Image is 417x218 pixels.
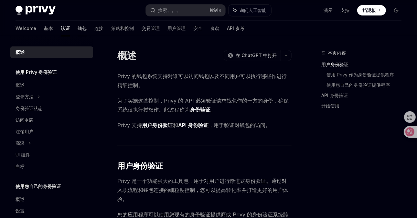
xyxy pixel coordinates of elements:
[16,183,61,190] h5: 使用您自己的身份验证
[328,49,346,57] span: 本页内容
[321,59,407,70] a: 用户身份验证
[10,46,93,58] a: 概述
[117,161,163,171] span: 用户身份验证
[10,103,93,114] a: 身份验证状态
[16,207,25,215] div: 设置
[321,90,407,101] a: API 身份验证
[224,50,281,61] button: 在 ChatGPT 中打开
[391,5,401,15] button: 切换深色模式
[167,25,186,32] font: 用户管理
[61,21,70,36] a: 认证
[146,5,225,16] button: 搜索。。。控制 K
[94,21,103,36] a: 连接
[167,21,186,36] a: 用户管理
[16,151,30,159] div: UI 组件
[340,7,349,14] a: 支持
[78,25,87,32] font: 钱包
[362,7,376,14] span: 挡泥板
[326,70,407,80] a: 使用 Privy 作为身份验证提供程序
[61,25,70,32] font: 认证
[44,21,53,36] a: 基本
[236,52,277,59] span: 在 ChatGPT 中打开
[227,25,244,32] font: API 参考
[210,25,219,32] font: 食谱
[117,121,292,130] span: Privy 支持 和 ，用于验证对钱包的访问。
[142,25,160,32] font: 交易管理
[16,21,36,36] a: Welcome
[16,139,25,147] div: 高深
[10,114,93,126] a: 访问令牌
[190,106,210,113] strong: 身份验证
[16,48,25,56] div: 概述
[326,80,407,90] a: 使用您自己的身份验证提供程序
[324,7,333,14] a: 演示
[10,79,93,91] a: 概述
[117,96,292,114] span: 为了实施这些控制，Privy 的 API 必须验证请求钱包作的一方的身份，确保系统仅执行授权作。此过程称为 。
[16,68,57,76] h5: 使用 Privy 身份验证
[111,21,134,36] a: 策略和控制
[193,25,202,32] font: 安全
[321,101,407,111] a: 开始使用
[10,126,93,137] a: 注销用户
[10,193,93,205] a: 概述
[229,5,271,16] button: 询问人工智能
[117,176,292,203] span: Privy 是一个功能强大的工具包，用于对用户进行渐进式身份验证。通过对入职流程和钱包连接的细粒度控制，您可以提高转化率并打造更好的用户体验。
[16,93,34,101] div: 登录方法
[94,25,103,32] font: 连接
[111,25,134,32] font: 策略和控制
[117,50,136,61] h1: 概述
[16,195,25,203] div: 概述
[117,72,292,90] span: Privy 的钱包系统支持对谁可以访问钱包以及不同用户可以执行哪些作进行精细控制。
[44,25,53,32] font: 基本
[16,128,34,135] div: 注销用户
[210,8,221,13] span: 控制 K
[142,122,173,128] strong: 用户身份验证
[16,104,43,112] div: 身份验证状态
[16,25,36,32] font: Welcome
[178,122,208,128] strong: API 身份验证
[10,205,93,217] a: 设置
[240,7,267,14] span: 询问人工智能
[210,21,219,36] a: 食谱
[16,6,56,15] img: 深色标志
[193,21,202,36] a: 安全
[357,5,386,15] a: 挡泥板
[16,163,25,170] div: 白标
[10,149,93,161] a: UI 组件
[227,21,244,36] a: API 参考
[142,21,160,36] a: 交易管理
[16,81,25,89] div: 概述
[16,116,34,124] div: 访问令牌
[158,6,181,14] div: 搜索。。。
[10,161,93,172] a: 白标
[78,21,87,36] a: 钱包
